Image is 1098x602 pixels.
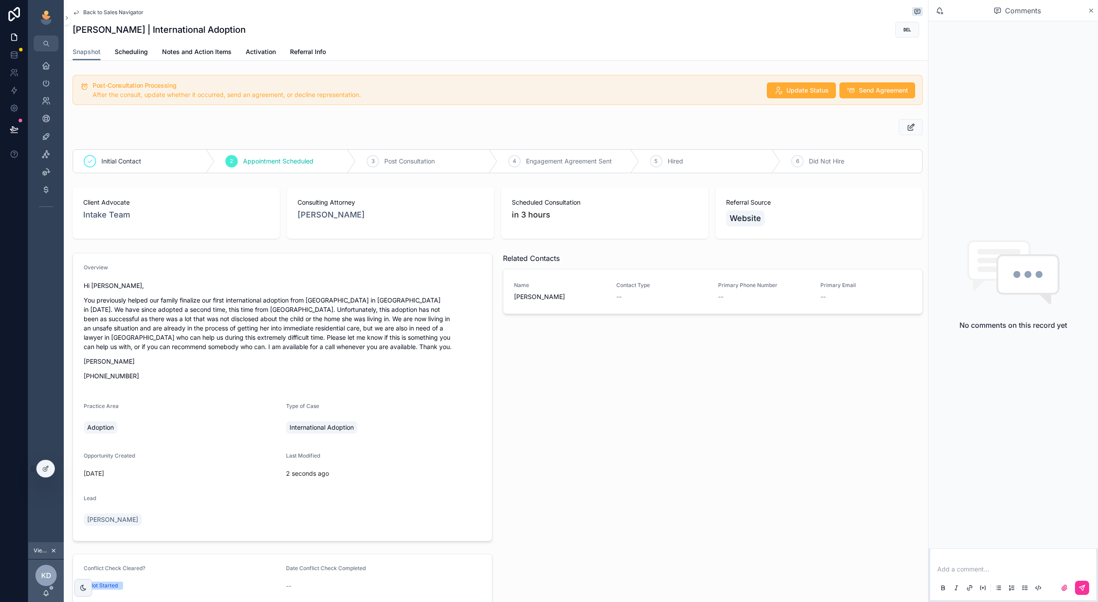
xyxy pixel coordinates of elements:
[290,423,354,432] span: International Adoption
[83,209,130,221] a: Intake Team
[512,198,698,207] span: Scheduled Consultation
[93,91,361,98] span: After the consult, update whether it occurred, send an agreement, or decline representation.
[514,282,606,289] span: Name
[959,320,1067,330] h2: No comments on this record yet
[290,47,326,56] span: Referral Info
[290,44,326,62] a: Referral Info
[73,47,101,56] span: Snapshot
[286,582,291,590] span: --
[286,403,319,409] span: Type of Case
[767,82,836,98] button: Update Status
[859,86,908,95] span: Send Agreement
[162,47,232,56] span: Notes and Action Items
[371,158,375,165] span: 3
[73,44,101,61] a: Snapshot
[286,565,366,571] span: Date Conflict Check Completed
[83,9,143,16] span: Back to Sales Navigator
[230,158,233,165] span: 2
[654,158,657,165] span: 5
[384,157,435,166] span: Post Consultation
[41,570,51,581] span: KD
[786,86,829,95] span: Update Status
[93,82,760,89] h5: Post-Consultation Processing
[115,44,148,62] a: Scheduling
[84,264,108,271] span: Overview
[87,423,114,432] span: Adoption
[84,495,96,501] span: Lead
[514,292,606,301] span: [PERSON_NAME]
[726,198,912,207] span: Referral Source
[84,452,135,459] span: Opportunity Created
[286,469,329,478] p: 2 seconds ago
[526,157,612,166] span: Engagement Agreement Sent
[616,282,708,289] span: Contact Type
[246,44,276,62] a: Activation
[73,9,143,16] a: Back to Sales Navigator
[243,157,313,166] span: Appointment Scheduled
[39,11,53,25] img: App logo
[28,51,64,225] div: scrollable content
[820,292,826,301] span: --
[34,547,49,554] span: Viewing as [PERSON_NAME]
[839,82,915,98] button: Send Agreement
[89,582,118,590] div: Not Started
[286,452,320,459] span: Last Modified
[796,158,799,165] span: 6
[84,403,119,409] span: Practice Area
[87,515,138,524] span: [PERSON_NAME]
[730,212,761,225] span: Website
[503,269,922,314] a: Name[PERSON_NAME]Contact Type--Primary Phone Number--Primary Email--
[84,281,481,290] p: Hi [PERSON_NAME],
[84,295,481,351] p: You previously helped our family finalize our first international adoption from [GEOGRAPHIC_DATA]...
[84,565,145,571] span: Conflict Check Cleared?
[512,209,550,221] p: in 3 hours
[115,47,148,56] span: Scheduling
[503,253,560,264] span: Related Contacts
[84,371,481,381] p: [PHONE_NUMBER]
[668,157,683,166] span: Hired
[246,47,276,56] span: Activation
[84,357,481,366] p: [PERSON_NAME]
[84,513,142,526] a: [PERSON_NAME]
[809,157,844,166] span: Did Not Hire
[298,198,483,207] span: Consulting Attorney
[83,198,269,207] span: Client Advocate
[162,44,232,62] a: Notes and Action Items
[820,282,912,289] span: Primary Email
[718,282,810,289] span: Primary Phone Number
[93,90,760,99] div: After the consult, update whether it occurred, send an agreement, or decline representation.
[718,292,723,301] span: --
[616,292,622,301] span: --
[513,158,516,165] span: 4
[1005,5,1041,16] span: Comments
[298,209,365,221] a: [PERSON_NAME]
[101,157,141,166] span: Initial Contact
[73,23,246,36] h1: [PERSON_NAME] | International Adoption
[84,469,104,478] p: [DATE]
